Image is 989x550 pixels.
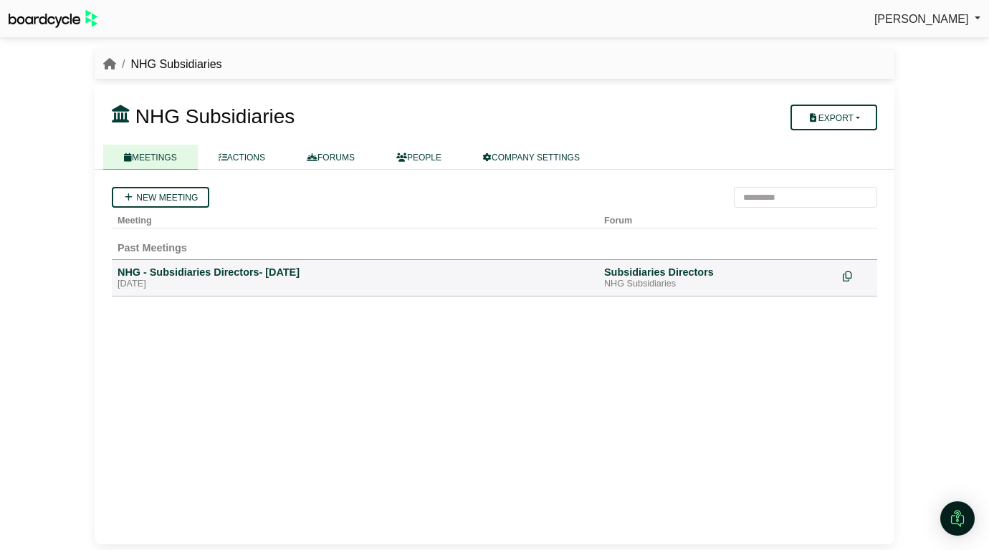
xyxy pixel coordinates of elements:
div: Subsidiaries Directors [604,266,831,279]
div: Make a copy [843,266,871,285]
a: ACTIONS [198,145,286,170]
div: Open Intercom Messenger [940,501,975,536]
a: NHG - Subsidiaries Directors- [DATE] [DATE] [118,266,593,290]
div: [DATE] [118,279,593,290]
a: New meeting [112,187,209,208]
button: Export [790,105,877,130]
nav: breadcrumb [103,55,222,74]
a: Subsidiaries Directors NHG Subsidiaries [604,266,831,290]
span: Past Meetings [118,242,187,254]
div: NHG - Subsidiaries Directors- [DATE] [118,266,593,279]
img: BoardcycleBlackGreen-aaafeed430059cb809a45853b8cf6d952af9d84e6e89e1f1685b34bfd5cb7d64.svg [9,10,97,28]
a: MEETINGS [103,145,198,170]
th: Meeting [112,208,598,228]
span: NHG Subsidiaries [135,105,295,127]
li: NHG Subsidiaries [116,55,222,74]
a: [PERSON_NAME] [874,10,980,29]
th: Forum [598,208,837,228]
a: COMPANY SETTINGS [462,145,601,170]
div: NHG Subsidiaries [604,279,831,290]
a: FORUMS [286,145,376,170]
span: [PERSON_NAME] [874,13,969,25]
a: PEOPLE [376,145,462,170]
